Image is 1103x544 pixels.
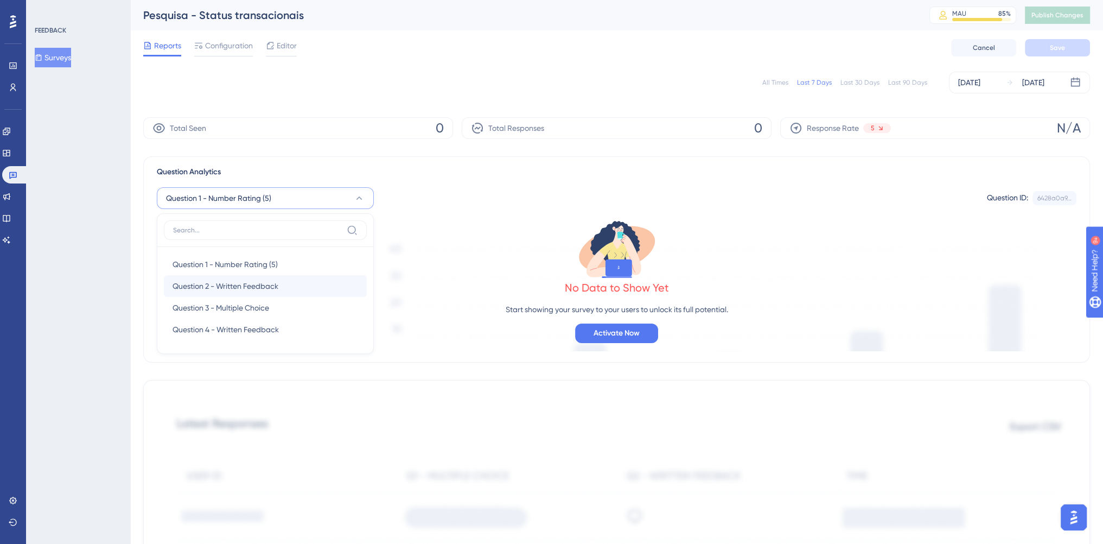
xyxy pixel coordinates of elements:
span: N/A [1057,119,1081,137]
span: 0 [436,119,444,137]
span: 5 [871,124,875,132]
div: FEEDBACK [35,26,66,35]
button: Question 1 - Number Rating (5) [157,187,374,209]
iframe: UserGuiding AI Assistant Launcher [1057,501,1090,534]
div: Last 30 Days [840,78,879,87]
button: Publish Changes [1025,7,1090,24]
button: Question 3 - Multiple Choice [164,297,367,319]
button: Surveys [35,48,71,67]
div: [DATE] [1022,76,1044,89]
div: Pesquisa - Status transacionais [143,8,902,23]
button: Question 2 - Written Feedback [164,275,367,297]
span: Reports [154,39,181,52]
button: Question 1 - Number Rating (5) [164,254,367,275]
span: Configuration [205,39,253,52]
button: Question 4 - Written Feedback [164,319,367,340]
div: 85 % [998,9,1011,18]
span: Question Analytics [157,166,221,179]
span: Question 1 - Number Rating (5) [173,258,278,271]
span: Response Rate [807,122,859,135]
span: Activate Now [594,327,640,340]
button: Activate Now [575,324,658,343]
div: [DATE] [958,76,980,89]
span: Save [1050,43,1065,52]
span: Question 2 - Written Feedback [173,280,278,293]
div: Question ID: [987,191,1028,205]
span: Editor [277,39,297,52]
span: Question 1 - Number Rating (5) [166,192,271,205]
span: Publish Changes [1031,11,1083,20]
span: 0 [754,119,762,137]
span: Question 3 - Multiple Choice [173,301,269,314]
span: Need Help? [25,3,68,16]
span: Total Responses [488,122,544,135]
div: 6428a0a9... [1037,194,1072,203]
div: All Times [762,78,788,87]
div: Last 90 Days [888,78,927,87]
div: MAU [952,9,966,18]
button: Cancel [951,39,1016,56]
span: Cancel [973,43,995,52]
div: 9+ [74,5,80,14]
div: No Data to Show Yet [565,280,669,295]
p: Start showing your survey to your users to unlock its full potential. [506,303,728,316]
button: Save [1025,39,1090,56]
span: Total Seen [170,122,206,135]
span: Question 4 - Written Feedback [173,323,279,336]
input: Search... [173,226,342,235]
div: Last 7 Days [797,78,832,87]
